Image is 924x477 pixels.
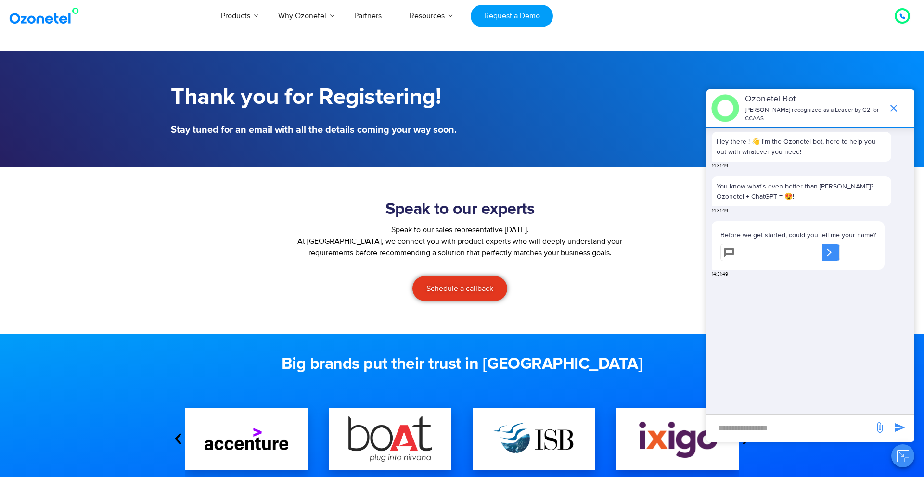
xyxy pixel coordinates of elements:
img: header [711,94,739,122]
span: 14:31:49 [712,207,728,214]
span: 14:31:49 [712,163,728,170]
h2: Big brands put their trust in [GEOGRAPHIC_DATA] [171,355,753,374]
img: accentures [205,428,288,450]
p: You know what's even better than [PERSON_NAME]? Ozonetel + ChatGPT = 😍! [717,181,886,201]
img: Ixigo [636,419,719,459]
span: send message [890,418,910,437]
p: [PERSON_NAME] recognized as a Leader by G2 for CCAAS [745,106,883,123]
h1: Thank you for Registering! [171,84,457,111]
p: Hey there ! 👋 I'm the Ozonetel bot, here to help you out with whatever you need! [717,137,886,157]
h2: Speak to our experts [289,200,631,219]
span: Schedule a callback [426,285,493,292]
div: Speak to our sales representative [DATE]. [289,224,631,236]
img: boat [348,416,432,461]
img: ISB [492,415,576,463]
p: At [GEOGRAPHIC_DATA], we connect you with product experts who will deeply understand your require... [289,236,631,259]
div: new-msg-input [711,420,869,437]
p: Ozonetel Bot [745,93,883,106]
button: Close chat [891,444,914,467]
a: Request a Demo [471,5,553,27]
div: 2 / 16 [329,408,451,470]
p: Before we get started, could you tell me your name? [720,230,876,240]
span: end chat or minimize [884,99,903,118]
span: send message [870,418,889,437]
a: Schedule a callback [412,276,507,301]
h5: Stay tuned for an email with all the details coming your way soon. [171,125,457,135]
span: 14:31:49 [712,271,728,278]
div: 3 / 16 [473,408,595,470]
div: 1 / 16 [185,408,308,470]
div: 4 / 16 [616,408,739,470]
